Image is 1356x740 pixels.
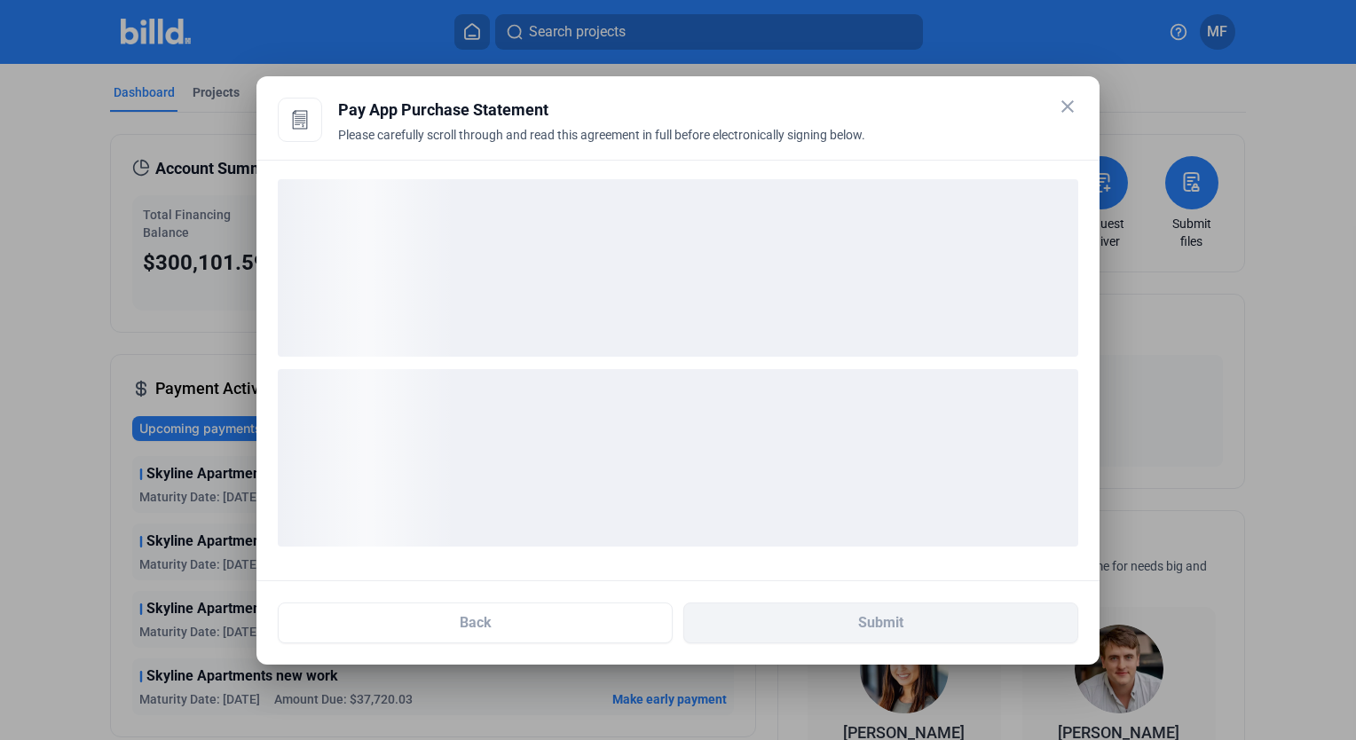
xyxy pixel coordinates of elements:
mat-icon: close [1057,96,1078,117]
button: Submit [683,602,1078,643]
div: Pay App Purchase Statement [338,98,1078,122]
div: loading [278,179,1078,357]
button: Back [278,602,673,643]
div: loading [278,369,1078,547]
div: Please carefully scroll through and read this agreement in full before electronically signing below. [338,126,1078,165]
